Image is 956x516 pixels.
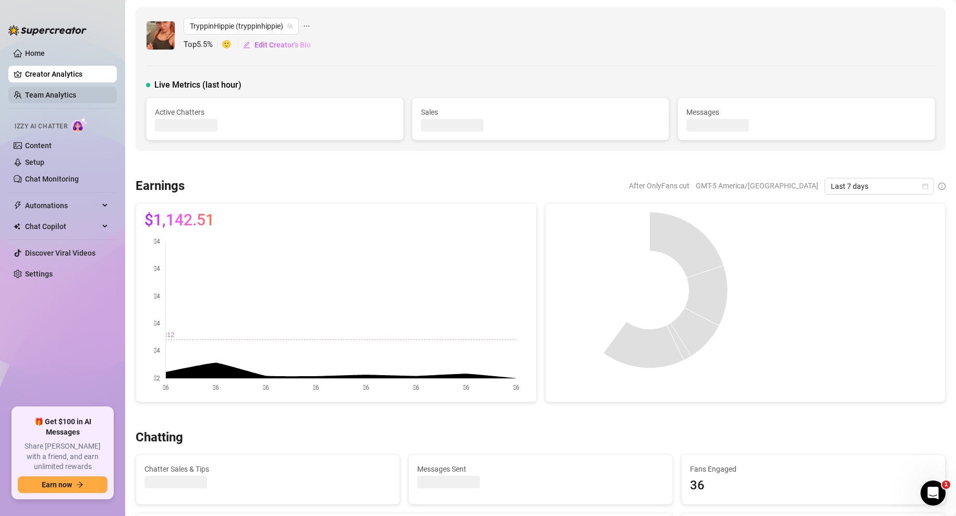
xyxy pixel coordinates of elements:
span: 🎁 Get $100 in AI Messages [18,417,107,437]
span: Fans Engaged [690,463,937,475]
span: Messages [686,106,926,118]
span: Last 7 days [831,178,928,194]
span: Active Chatters [155,106,395,118]
span: Live Metrics (last hour) [154,79,241,91]
h3: Chatting [136,429,183,446]
span: team [287,23,293,29]
span: Chatter Sales & Tips [144,463,391,475]
span: Chat Copilot [25,218,99,235]
span: calendar [922,183,928,189]
span: After OnlyFans cut [629,178,689,194]
a: Discover Viral Videos [25,249,95,257]
span: Messages Sent [417,463,664,475]
span: 1 [942,481,950,489]
span: Top 5.5 % [184,39,222,51]
span: Share [PERSON_NAME] with a friend, and earn unlimited rewards [18,441,107,472]
span: $1,142.51 [144,212,214,229]
span: Izzy AI Chatter [15,122,67,131]
span: edit [243,41,250,49]
span: Earn now [42,481,72,489]
img: AI Chatter [71,117,88,133]
h3: Earnings [136,178,185,195]
button: Edit Creator's Bio [243,37,311,53]
span: Edit Creator's Bio [255,41,311,49]
a: Setup [25,158,44,166]
img: TryppinHippie [147,21,175,50]
span: ellipsis [303,18,310,34]
button: Earn nowarrow-right [18,476,107,493]
a: Chat Monitoring [25,175,79,183]
a: Team Analytics [25,91,76,99]
span: TryppinHippie (tryppinhippie) [190,18,293,34]
span: Automations [25,197,99,214]
span: Sales [421,106,661,118]
img: logo-BBDzfeDw.svg [8,25,87,35]
span: 🙂 [222,39,243,51]
a: Creator Analytics [25,66,108,82]
span: arrow-right [76,481,83,488]
a: Content [25,141,52,150]
a: Home [25,49,45,57]
a: Settings [25,270,53,278]
div: 36 [690,476,937,496]
iframe: Intercom live chat [921,481,946,506]
img: Chat Copilot [14,223,20,230]
span: info-circle [938,183,946,190]
span: GMT-5 America/[GEOGRAPHIC_DATA] [696,178,818,194]
span: thunderbolt [14,201,22,210]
